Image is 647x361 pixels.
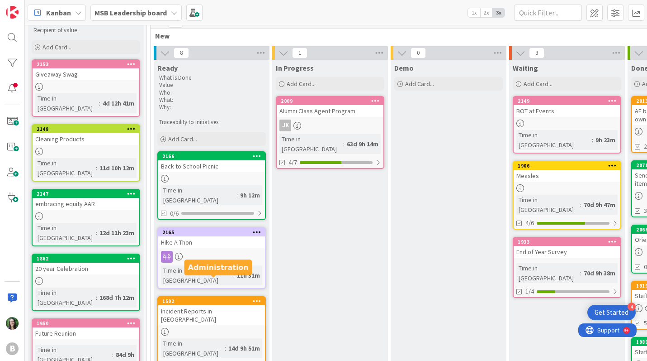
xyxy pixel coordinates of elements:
[37,255,139,262] div: 1862
[162,298,265,304] div: 1502
[276,63,314,72] span: In Progress
[158,228,265,248] div: 2165Hike A Thon
[518,163,620,169] div: 1906
[113,350,137,360] div: 84d 9h
[33,327,139,339] div: Future Reunion
[513,161,621,230] a: 1906MeaslesTime in [GEOGRAPHIC_DATA]:70d 9h 47m4/6
[33,60,139,68] div: 2153
[628,303,636,311] div: 4
[158,297,265,325] div: 1502Incident Reports in [GEOGRAPHIC_DATA]
[32,59,140,117] a: 2153Giveaway SwagTime in [GEOGRAPHIC_DATA]:4d 12h 41m
[174,48,189,58] span: 8
[33,133,139,145] div: Cleaning Products
[35,288,96,308] div: Time in [GEOGRAPHIC_DATA]
[593,135,618,145] div: 9h 23m
[33,263,139,274] div: 20 year Celebration
[525,287,534,296] span: 1/4
[96,228,97,238] span: :
[35,158,96,178] div: Time in [GEOGRAPHIC_DATA]
[492,8,505,17] span: 3x
[159,119,264,126] p: Traceability to initiatives
[19,1,41,12] span: Support
[279,120,291,131] div: JK
[514,238,620,258] div: 1933End of Year Survey
[33,125,139,145] div: 2148Cleaning Products
[518,239,620,245] div: 1933
[96,293,97,303] span: :
[225,343,226,353] span: :
[33,125,139,133] div: 2148
[580,268,581,278] span: :
[281,98,383,104] div: 2009
[514,97,620,117] div: 2149BOT at Events
[97,228,137,238] div: 12d 11h 23m
[345,139,381,149] div: 63d 9h 14m
[33,27,138,34] p: Recipient of value
[96,163,97,173] span: :
[161,185,236,205] div: Time in [GEOGRAPHIC_DATA]
[292,48,307,58] span: 1
[405,80,434,88] span: Add Card...
[33,68,139,80] div: Giveaway Swag
[287,80,316,88] span: Add Card...
[33,190,139,210] div: 2147embracing equity AAR
[157,63,178,72] span: Ready
[159,96,264,104] p: What:
[33,255,139,263] div: 1862
[158,297,265,305] div: 1502
[6,317,19,330] img: ML
[112,350,113,360] span: :
[516,130,592,150] div: Time in [GEOGRAPHIC_DATA]
[238,190,262,200] div: 9h 12m
[32,189,140,246] a: 2147embracing equity AARTime in [GEOGRAPHIC_DATA]:12d 11h 23m
[100,98,137,108] div: 4d 12h 41m
[33,60,139,80] div: 2153Giveaway Swag
[32,254,140,311] a: 186220 year CelebrationTime in [GEOGRAPHIC_DATA]:168d 7h 12m
[188,263,249,272] h5: Administration
[513,63,538,72] span: Waiting
[33,198,139,210] div: embracing equity AAR
[592,135,593,145] span: :
[159,104,264,111] p: Why:
[43,43,71,51] span: Add Card...
[35,93,99,113] div: Time in [GEOGRAPHIC_DATA]
[514,162,620,170] div: 1906
[514,238,620,246] div: 1933
[277,97,383,117] div: 2009Alumni Class Agent Program
[158,152,265,172] div: 2166Back to School Picnic
[468,8,480,17] span: 1x
[480,8,492,17] span: 2x
[37,126,139,132] div: 2148
[277,105,383,117] div: Alumni Class Agent Program
[157,151,266,220] a: 2166Back to School PicnicTime in [GEOGRAPHIC_DATA]:9h 12m0/6
[161,265,233,285] div: Time in [GEOGRAPHIC_DATA]
[411,48,426,58] span: 0
[168,135,197,143] span: Add Card...
[514,97,620,105] div: 2149
[162,229,265,236] div: 2165
[159,89,264,96] p: Who:
[158,160,265,172] div: Back to School Picnic
[33,190,139,198] div: 2147
[394,63,414,72] span: Demo
[46,7,71,18] span: Kanban
[524,80,553,88] span: Add Card...
[159,82,264,89] p: Value
[162,153,265,159] div: 2166
[288,158,297,167] span: 4/7
[46,4,50,11] div: 9+
[37,61,139,67] div: 2153
[35,223,96,243] div: Time in [GEOGRAPHIC_DATA]
[6,342,19,355] div: B
[277,97,383,105] div: 2009
[514,105,620,117] div: BOT at Events
[158,236,265,248] div: Hike A Thon
[513,237,621,298] a: 1933End of Year SurveyTime in [GEOGRAPHIC_DATA]:70d 9h 38m1/4
[514,5,582,21] input: Quick Filter...
[518,98,620,104] div: 2149
[226,343,262,353] div: 14d 9h 51m
[37,191,139,197] div: 2147
[514,170,620,182] div: Measles
[514,162,620,182] div: 1906Measles
[32,124,140,182] a: 2148Cleaning ProductsTime in [GEOGRAPHIC_DATA]:11d 10h 12m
